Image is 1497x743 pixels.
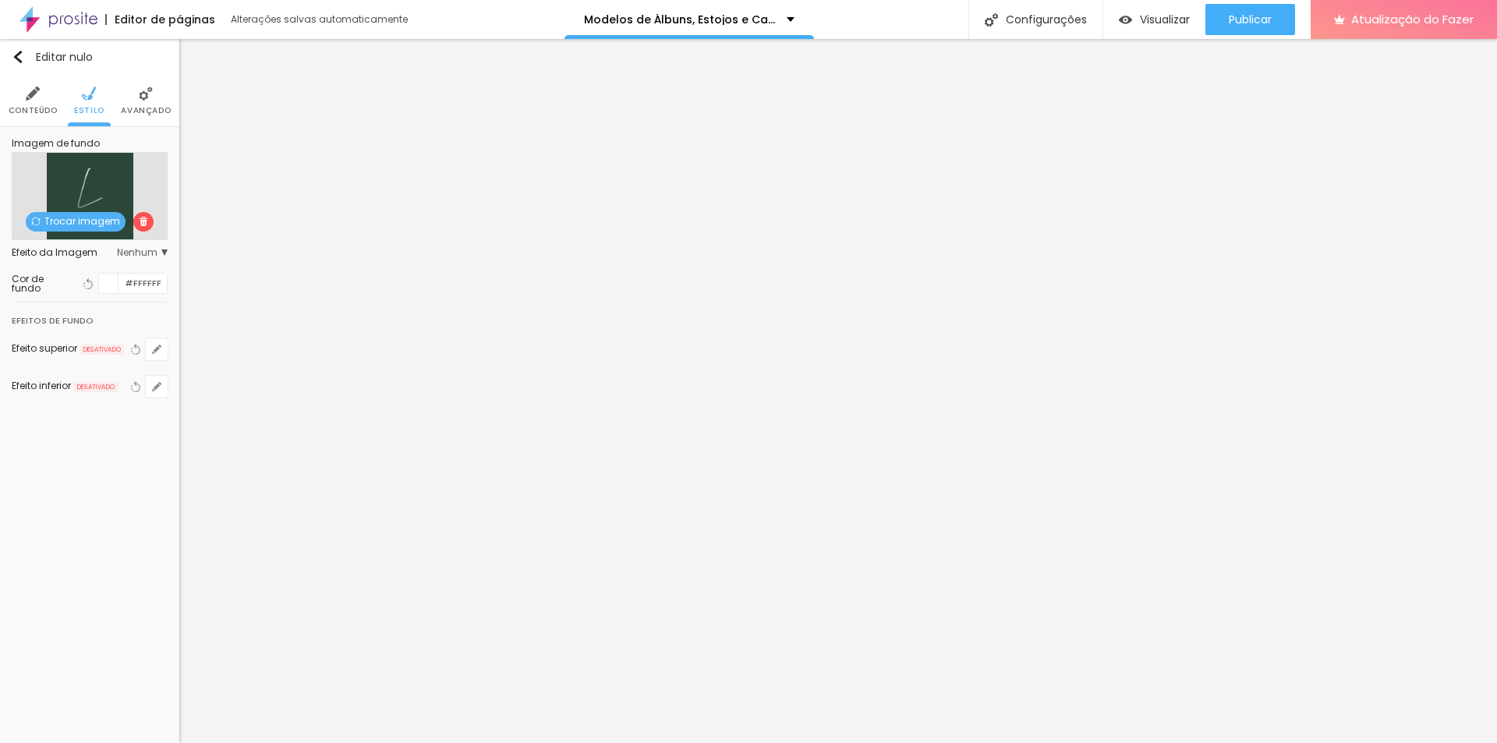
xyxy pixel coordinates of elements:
font: Editar nulo [36,49,93,65]
img: Ícone [31,217,41,226]
font: Visualizar [1140,12,1190,27]
font: Editor de páginas [115,12,215,27]
button: Visualizar [1103,4,1205,35]
font: Alterações salvas automaticamente [231,12,408,26]
font: Atualização do Fazer [1351,11,1474,27]
font: Configurações [1006,12,1087,27]
img: Ícone [82,87,96,101]
font: Modelos de Álbuns, Estojos e Caixas [584,12,790,27]
button: Publicar [1205,4,1295,35]
font: Nenhum [117,246,157,259]
iframe: Editor [179,39,1497,743]
font: Publicar [1229,12,1272,27]
font: Efeito da Imagem [12,246,97,259]
font: Imagem de fundo [12,136,100,150]
font: DESATIVADO [77,383,115,391]
img: Ícone [26,87,40,101]
img: Ícone [139,217,148,226]
font: Efeito superior [12,341,77,355]
img: Ícone [139,87,153,101]
font: Trocar imagem [44,214,120,228]
font: Avançado [121,104,171,116]
img: view-1.svg [1119,13,1132,27]
font: Conteúdo [9,104,58,116]
font: Cor de fundo [12,272,44,295]
img: Ícone [985,13,998,27]
font: DESATIVADO [83,345,121,354]
font: Efeito inferior [12,379,71,392]
img: Ícone [12,51,24,63]
font: Efeitos de fundo [12,314,94,327]
div: Efeitos de fundo [12,303,168,331]
font: Estilo [74,104,104,116]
